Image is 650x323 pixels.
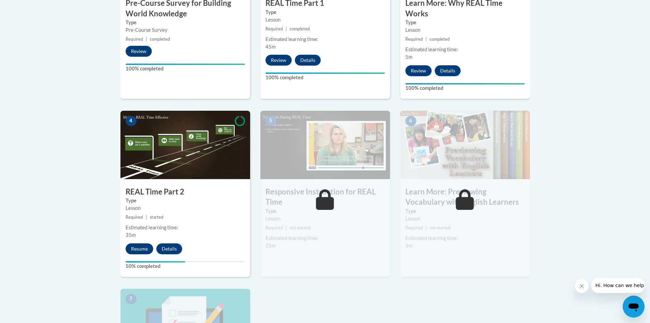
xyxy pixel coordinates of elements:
[265,26,283,31] span: Required
[265,234,385,242] div: Estimated learning time:
[591,278,645,293] iframe: Message from company
[126,215,143,220] span: Required
[265,72,385,74] div: Your progress
[265,225,283,230] span: Required
[265,207,385,215] label: Type
[146,37,147,42] span: |
[126,116,136,126] span: 4
[126,26,245,34] div: Pre-Course Survey
[265,215,385,223] div: Lesson
[405,207,525,215] label: Type
[126,197,245,204] label: Type
[4,5,55,10] span: Hi. How can we help?
[150,37,170,42] span: completed
[126,19,245,26] label: Type
[126,224,245,231] div: Estimated learning time:
[405,65,432,76] button: Review
[265,243,276,248] span: 25m
[405,83,525,84] div: Your progress
[126,46,152,57] button: Review
[405,26,525,34] div: Lesson
[405,46,525,53] div: Estimated learning time:
[286,26,287,31] span: |
[260,111,390,179] img: Course Image
[405,243,413,248] span: 5m
[120,111,250,179] img: Course Image
[400,187,530,208] h3: Learn More: Previewing Vocabulary with English Learners
[126,65,245,72] label: 100% completed
[150,215,163,220] span: started
[430,225,450,230] span: not started
[623,296,645,318] iframe: Button to launch messaging window
[126,37,143,42] span: Required
[405,84,525,92] label: 100% completed
[126,64,245,65] div: Your progress
[265,44,276,50] span: 45m
[405,225,423,230] span: Required
[405,37,423,42] span: Required
[425,225,427,230] span: |
[400,111,530,179] img: Course Image
[126,243,153,254] button: Resume
[126,261,185,263] div: Your progress
[156,243,182,254] button: Details
[265,9,385,16] label: Type
[425,37,427,42] span: |
[120,187,250,197] h3: REAL Time Part 2
[435,65,461,76] button: Details
[286,225,287,230] span: |
[290,26,310,31] span: completed
[260,187,390,208] h3: Responsive Instruction for REAL Time
[265,116,276,126] span: 5
[265,55,292,66] button: Review
[126,232,136,238] span: 35m
[126,263,245,270] label: 50% completed
[405,215,525,223] div: Lesson
[290,225,310,230] span: not started
[575,279,589,293] iframe: Close message
[405,234,525,242] div: Estimated learning time:
[126,204,245,212] div: Lesson
[405,54,413,60] span: 5m
[265,74,385,81] label: 100% completed
[265,36,385,43] div: Estimated learning time:
[295,55,321,66] button: Details
[265,16,385,24] div: Lesson
[405,19,525,26] label: Type
[405,116,416,126] span: 6
[126,294,136,304] span: 7
[146,215,147,220] span: |
[430,37,450,42] span: completed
